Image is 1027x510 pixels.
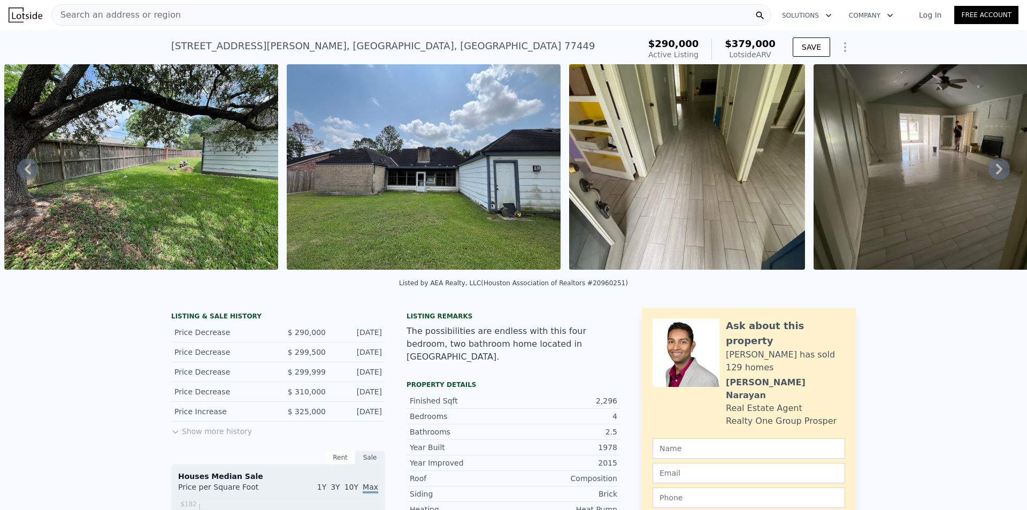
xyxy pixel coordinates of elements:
[726,376,845,402] div: [PERSON_NAME] Narayan
[793,37,830,57] button: SAVE
[334,386,382,397] div: [DATE]
[410,473,513,484] div: Roof
[513,458,617,468] div: 2015
[726,318,845,348] div: Ask about this property
[288,368,326,376] span: $ 299,999
[726,415,837,428] div: Realty One Group Prosper
[648,38,699,49] span: $290,000
[334,367,382,377] div: [DATE]
[653,463,845,483] input: Email
[726,348,845,374] div: [PERSON_NAME] has sold 129 homes
[513,489,617,499] div: Brick
[410,442,513,453] div: Year Built
[569,64,806,270] img: Sale: 158660042 Parcel: 111158854
[171,312,385,323] div: LISTING & SALE HISTORY
[725,38,776,49] span: $379,000
[410,458,513,468] div: Year Improved
[325,451,355,465] div: Rent
[726,402,802,415] div: Real Estate Agent
[334,327,382,338] div: [DATE]
[174,367,270,377] div: Price Decrease
[52,9,181,21] span: Search an address or region
[355,451,385,465] div: Sale
[513,442,617,453] div: 1978
[344,483,358,491] span: 10Y
[174,386,270,397] div: Price Decrease
[653,488,845,508] input: Phone
[410,489,513,499] div: Siding
[363,483,378,493] span: Max
[331,483,340,491] span: 3Y
[513,427,617,437] div: 2.5
[653,438,845,459] input: Name
[288,348,326,356] span: $ 299,500
[178,482,278,499] div: Price per Square Foot
[513,395,617,406] div: 2,296
[288,328,326,337] span: $ 290,000
[906,10,954,20] a: Log In
[287,64,561,270] img: Sale: 158660042 Parcel: 111158854
[4,64,278,270] img: Sale: 158660042 Parcel: 111158854
[410,427,513,437] div: Bathrooms
[180,500,197,508] tspan: $182
[840,6,902,25] button: Company
[834,36,856,58] button: Show Options
[334,406,382,417] div: [DATE]
[648,50,699,59] span: Active Listing
[399,279,628,287] div: Listed by AEA Realty, LLC (Houston Association of Realtors #20960251)
[317,483,326,491] span: 1Y
[954,6,1018,24] a: Free Account
[334,347,382,357] div: [DATE]
[773,6,840,25] button: Solutions
[171,422,252,437] button: Show more history
[178,471,378,482] div: Houses Median Sale
[171,39,595,54] div: [STREET_ADDRESS][PERSON_NAME] , [GEOGRAPHIC_DATA] , [GEOGRAPHIC_DATA] 77449
[9,7,42,22] img: Lotside
[513,473,617,484] div: Composition
[174,327,270,338] div: Price Decrease
[725,49,776,60] div: Lotside ARV
[407,380,620,389] div: Property details
[288,407,326,416] span: $ 325,000
[513,411,617,422] div: 4
[288,387,326,396] span: $ 310,000
[410,411,513,422] div: Bedrooms
[407,312,620,321] div: Listing remarks
[174,347,270,357] div: Price Decrease
[407,325,620,363] div: The possibilities are endless with this four bedroom, two bathroom home located in [GEOGRAPHIC_DA...
[174,406,270,417] div: Price Increase
[410,395,513,406] div: Finished Sqft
